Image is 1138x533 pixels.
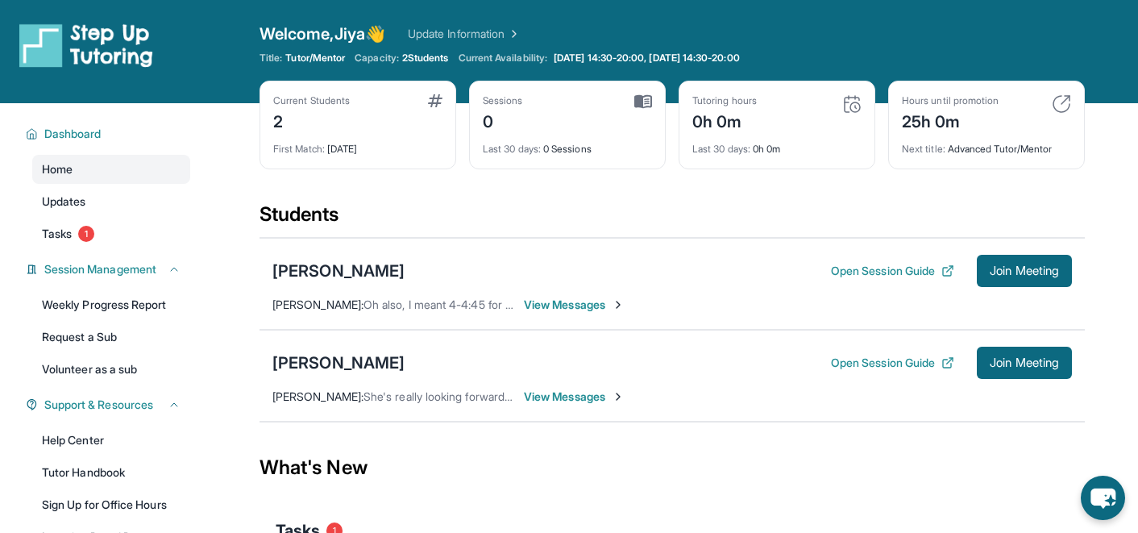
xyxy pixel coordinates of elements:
[524,297,625,313] span: View Messages
[483,133,652,156] div: 0 Sessions
[32,458,190,487] a: Tutor Handbook
[990,358,1059,368] span: Join Meeting
[272,260,405,282] div: [PERSON_NAME]
[692,143,750,155] span: Last 30 days :
[902,143,945,155] span: Next title :
[554,52,740,65] span: [DATE] 14:30-20:00, [DATE] 14:30-20:00
[32,355,190,384] a: Volunteer as a sub
[44,261,156,277] span: Session Management
[459,52,547,65] span: Current Availability:
[38,261,181,277] button: Session Management
[692,133,862,156] div: 0h 0m
[977,347,1072,379] button: Join Meeting
[483,143,541,155] span: Last 30 days :
[902,133,1071,156] div: Advanced Tutor/Mentor
[273,133,442,156] div: [DATE]
[44,397,153,413] span: Support & Resources
[612,298,625,311] img: Chevron-Right
[990,266,1059,276] span: Join Meeting
[32,290,190,319] a: Weekly Progress Report
[902,94,999,107] div: Hours until promotion
[1052,94,1071,114] img: card
[363,298,664,311] span: Oh also, I meant 4-4:45 for lesson timing sorry for the typo
[831,263,954,279] button: Open Session Guide
[483,107,523,133] div: 0
[32,323,190,352] a: Request a Sub
[273,143,325,155] span: First Match :
[260,432,1085,503] div: What's New
[842,94,862,114] img: card
[272,352,405,374] div: [PERSON_NAME]
[42,226,72,242] span: Tasks
[524,389,625,405] span: View Messages
[32,187,190,216] a: Updates
[634,94,652,109] img: card
[355,52,399,65] span: Capacity:
[44,126,102,142] span: Dashboard
[38,126,181,142] button: Dashboard
[42,161,73,177] span: Home
[363,389,625,403] span: She's really looking forward to meeting you as well!
[692,94,757,107] div: Tutoring hours
[260,52,282,65] span: Title:
[1081,476,1125,520] button: chat-button
[505,26,521,42] img: Chevron Right
[272,298,363,311] span: [PERSON_NAME] :
[408,26,521,42] a: Update Information
[902,107,999,133] div: 25h 0m
[260,202,1085,237] div: Students
[550,52,743,65] a: [DATE] 14:30-20:00, [DATE] 14:30-20:00
[831,355,954,371] button: Open Session Guide
[977,255,1072,287] button: Join Meeting
[483,94,523,107] div: Sessions
[402,52,449,65] span: 2 Students
[612,390,625,403] img: Chevron-Right
[32,490,190,519] a: Sign Up for Office Hours
[32,219,190,248] a: Tasks1
[285,52,345,65] span: Tutor/Mentor
[32,426,190,455] a: Help Center
[273,107,350,133] div: 2
[19,23,153,68] img: logo
[78,226,94,242] span: 1
[428,94,442,107] img: card
[692,107,757,133] div: 0h 0m
[38,397,181,413] button: Support & Resources
[42,194,86,210] span: Updates
[260,23,385,45] span: Welcome, Jiya 👋
[32,155,190,184] a: Home
[272,389,363,403] span: [PERSON_NAME] :
[273,94,350,107] div: Current Students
